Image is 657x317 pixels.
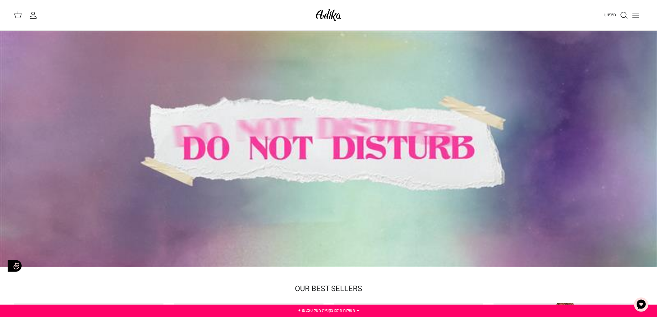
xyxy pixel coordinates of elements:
[604,11,616,18] span: חיפוש
[5,256,24,275] img: accessibility_icon02.svg
[314,7,343,23] img: Adika IL
[631,294,651,315] button: צ'אט
[604,11,628,19] a: חיפוש
[298,307,360,314] a: ✦ משלוח חינם בקנייה מעל ₪220 ✦
[628,8,643,23] button: Toggle menu
[29,11,40,19] a: החשבון שלי
[295,283,362,294] a: OUR BEST SELLERS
